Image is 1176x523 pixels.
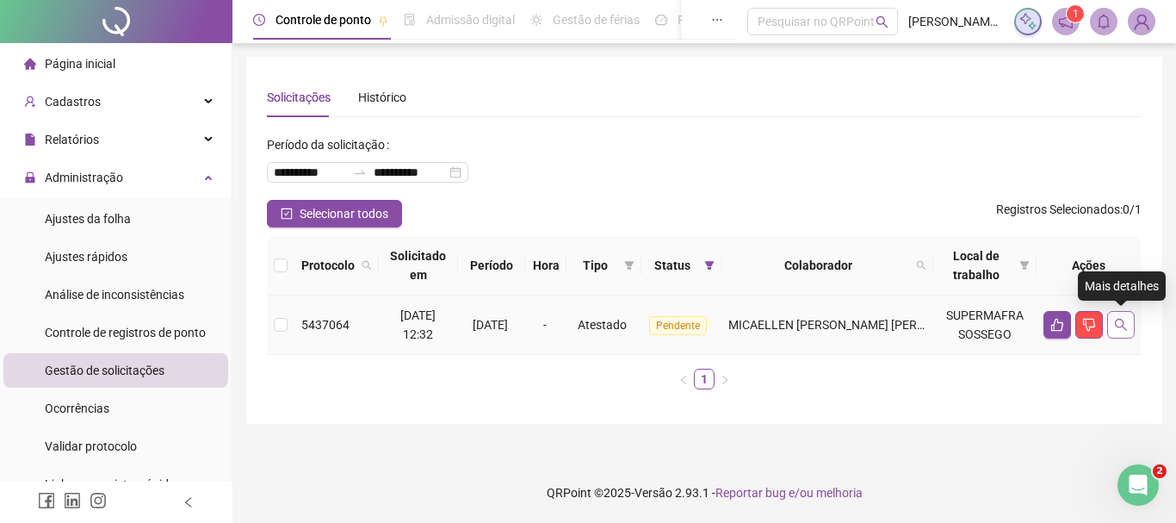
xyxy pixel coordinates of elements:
[353,165,367,179] span: swap-right
[400,308,436,341] span: [DATE] 12:32
[362,260,372,271] span: search
[1073,8,1079,20] span: 1
[621,252,638,278] span: filter
[45,288,184,302] span: Análise de inconsistências
[45,95,101,109] span: Cadastros
[253,14,265,26] span: clock-circle
[38,492,55,509] span: facebook
[183,496,195,508] span: left
[913,252,930,278] span: search
[24,58,36,70] span: home
[704,260,715,271] span: filter
[543,318,547,332] span: -
[1018,12,1037,31] img: sparkle-icon.fc2bf0ac1784a2077858766a79e2daf3.svg
[728,318,983,332] span: MICAELLEN [PERSON_NAME] [PERSON_NAME]
[275,13,371,27] span: Controle de ponto
[45,477,176,491] span: Link para registro rápido
[353,165,367,179] span: to
[673,369,694,389] li: Página anterior
[379,236,458,296] th: Solicitado em
[404,14,416,26] span: file-done
[876,16,888,28] span: search
[715,369,735,389] button: right
[1078,271,1166,301] div: Mais detalhes
[673,369,694,389] button: left
[24,96,36,108] span: user-add
[720,375,730,385] span: right
[655,14,667,26] span: dashboard
[281,208,293,220] span: check-square
[45,133,99,146] span: Relatórios
[711,14,723,26] span: ellipsis
[45,364,164,377] span: Gestão de solicitações
[301,256,355,275] span: Protocolo
[45,326,206,339] span: Controle de registros de ponto
[695,370,714,389] a: 1
[358,88,406,107] div: Histórico
[648,256,697,275] span: Status
[45,250,127,264] span: Ajustes rápidos
[996,202,1120,216] span: Registros Selecionados
[45,57,115,71] span: Página inicial
[916,260,926,271] span: search
[267,88,331,107] div: Solicitações
[1153,464,1167,478] span: 2
[578,318,627,332] span: Atestado
[678,375,689,385] span: left
[45,439,137,453] span: Validar protocolo
[64,492,81,509] span: linkedin
[1114,318,1128,332] span: search
[458,236,526,296] th: Período
[940,246,1012,284] span: Local de trabalho
[301,318,350,332] span: 5437064
[1016,243,1033,288] span: filter
[232,463,1176,523] footer: QRPoint © 2025 - 2.93.1 -
[473,318,508,332] span: [DATE]
[701,252,718,278] span: filter
[1096,14,1111,29] span: bell
[694,369,715,389] li: 1
[1117,464,1159,506] iframe: Intercom live chat
[715,369,735,389] li: Próxima página
[24,134,36,146] span: file
[1043,256,1135,275] div: Ações
[908,12,1004,31] span: [PERSON_NAME] - SUPERMAFRA
[1082,318,1096,332] span: dislike
[553,13,640,27] span: Gestão de férias
[1129,9,1154,34] img: 52713
[267,200,402,227] button: Selecionar todos
[426,13,515,27] span: Admissão digital
[624,260,634,271] span: filter
[300,204,388,223] span: Selecionar todos
[573,256,617,275] span: Tipo
[728,256,909,275] span: Colaborador
[996,200,1142,227] span: : 0 / 1
[1050,318,1064,332] span: like
[378,16,388,26] span: pushpin
[933,296,1037,355] td: SUPERMAFRA SOSSEGO
[678,13,745,27] span: Painel do DP
[649,316,707,335] span: Pendente
[45,171,123,184] span: Administração
[530,14,542,26] span: sun
[24,171,36,184] span: lock
[90,492,107,509] span: instagram
[358,252,375,278] span: search
[715,486,863,500] span: Reportar bug e/ou melhoria
[1067,5,1084,22] sup: 1
[45,212,131,226] span: Ajustes da folha
[525,236,566,296] th: Hora
[634,486,672,500] span: Versão
[1019,260,1030,271] span: filter
[45,402,109,415] span: Ocorrências
[267,131,396,159] label: Período da solicitação
[1058,14,1074,29] span: notification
